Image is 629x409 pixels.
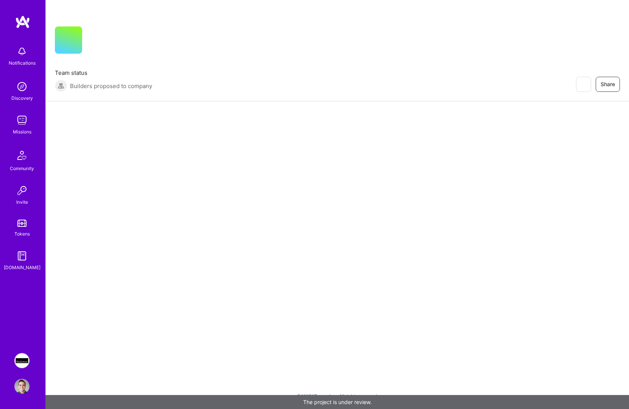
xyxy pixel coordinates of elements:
[601,81,615,88] span: Share
[14,353,30,368] img: Blackstone: BX AI platform
[16,198,28,206] div: Invite
[4,263,40,271] div: [DOMAIN_NAME]
[13,128,31,136] div: Missions
[13,146,31,164] img: Community
[91,39,97,45] i: icon CompanyGray
[9,59,36,67] div: Notifications
[14,44,30,59] img: bell
[596,77,620,92] button: Share
[580,81,586,87] i: icon EyeClosed
[14,248,30,263] img: guide book
[12,379,31,394] a: User Avatar
[45,395,629,409] div: The project is under review.
[55,80,67,92] img: Builders proposed to company
[70,82,152,90] span: Builders proposed to company
[55,69,152,77] span: Team status
[12,353,31,368] a: Blackstone: BX AI platform
[14,230,30,238] div: Tokens
[14,183,30,198] img: Invite
[10,164,34,172] div: Community
[14,79,30,94] img: discovery
[15,15,30,29] img: logo
[11,94,33,102] div: Discovery
[14,113,30,128] img: teamwork
[14,379,30,394] img: User Avatar
[17,220,26,227] img: tokens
